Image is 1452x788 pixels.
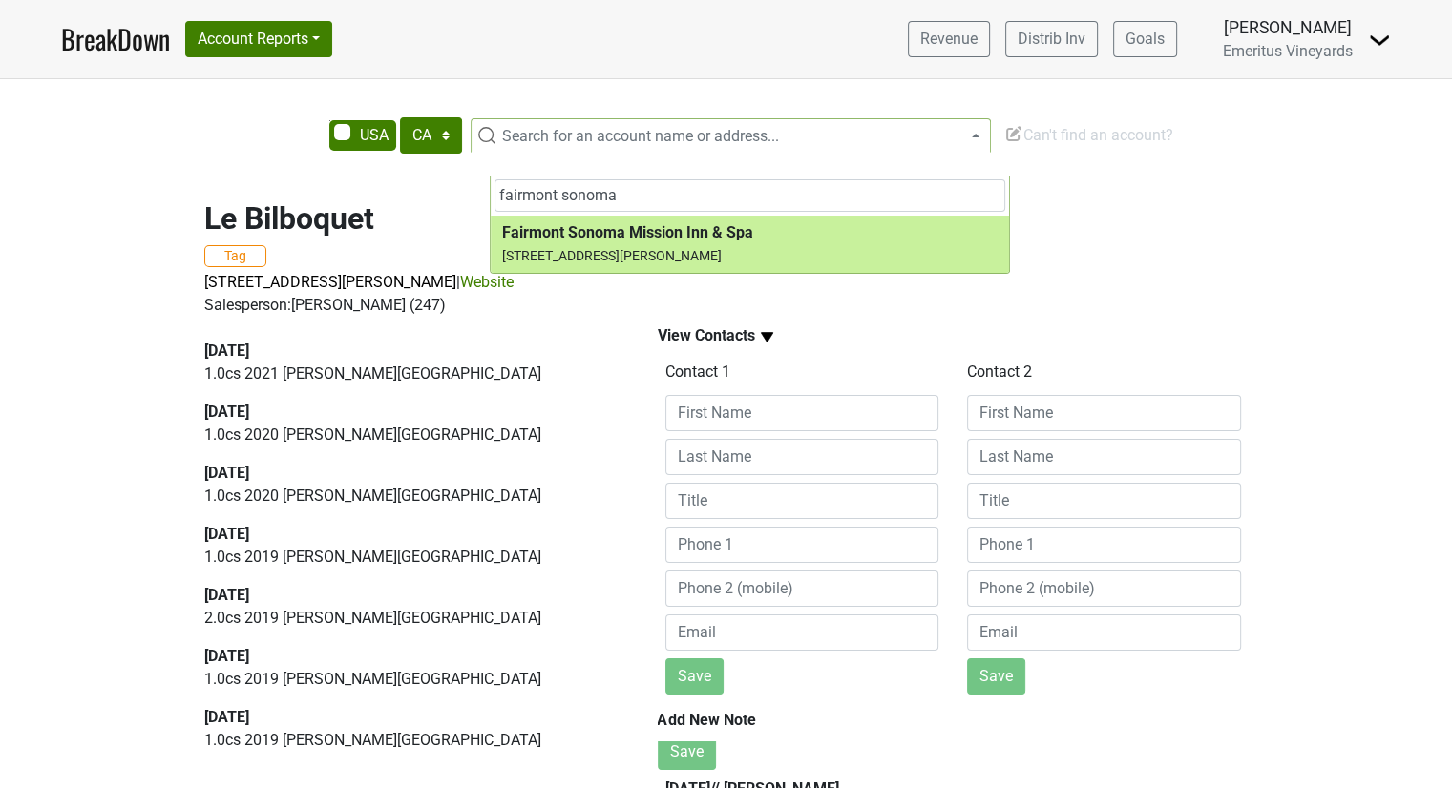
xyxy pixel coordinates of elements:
a: Revenue [908,21,990,57]
a: BreakDown [61,19,170,59]
span: Search for an account name or address... [502,127,779,145]
div: [DATE] [204,340,614,363]
div: [DATE] [204,523,614,546]
input: Email [665,614,939,651]
input: Phone 1 [665,527,939,563]
div: [PERSON_NAME] [1223,15,1353,40]
div: Salesperson: [PERSON_NAME] (247) [204,294,1249,317]
p: 1.0 cs 2019 [PERSON_NAME][GEOGRAPHIC_DATA] [204,729,614,752]
span: Emeritus Vineyards [1223,42,1353,60]
button: Tag [204,245,266,267]
input: Title [967,483,1241,519]
div: [DATE] [204,462,614,485]
label: Contact 2 [967,361,1032,384]
b: Fairmont Sonoma Mission Inn & Spa [502,223,753,241]
p: | [204,271,1249,294]
h2: Le Bilboquet [204,200,1249,237]
a: Distrib Inv [1005,21,1098,57]
input: Last Name [665,439,939,475]
small: [STREET_ADDRESS][PERSON_NAME] [502,248,722,263]
button: Save [665,658,724,695]
a: Goals [1113,21,1177,57]
span: Can't find an account? [1004,126,1173,144]
b: View Contacts [658,326,755,344]
div: [DATE] [204,584,614,607]
input: First Name [967,395,1241,431]
button: Account Reports [185,21,332,57]
p: 1.0 cs 2020 [PERSON_NAME][GEOGRAPHIC_DATA] [204,424,614,446]
input: First Name [665,395,939,431]
input: Last Name [967,439,1241,475]
img: Dropdown Menu [1368,29,1391,52]
img: arrow_down.svg [755,325,779,349]
a: Website [460,273,514,291]
input: Title [665,483,939,519]
input: Phone 1 [967,527,1241,563]
input: Phone 2 (mobile) [967,570,1241,607]
p: 1.0 cs 2019 [PERSON_NAME][GEOGRAPHIC_DATA] [204,668,614,691]
div: [DATE] [204,645,614,668]
p: 2.0 cs 2019 [PERSON_NAME][GEOGRAPHIC_DATA] [204,607,614,630]
button: Save [658,734,716,770]
label: Contact 1 [665,361,730,384]
a: [STREET_ADDRESS][PERSON_NAME] [204,273,456,291]
input: Phone 2 (mobile) [665,570,939,607]
img: Edit [1004,124,1023,143]
p: 1.0 cs 2019 [PERSON_NAME][GEOGRAPHIC_DATA] [204,546,614,569]
button: Save [967,658,1025,695]
div: [DATE] [204,401,614,424]
input: Email [967,614,1241,651]
b: Add New Note [658,711,756,729]
p: 1.0 cs 2021 [PERSON_NAME][GEOGRAPHIC_DATA] [204,363,614,385]
p: 1.0 cs 2020 [PERSON_NAME][GEOGRAPHIC_DATA] [204,485,614,508]
div: [DATE] [204,706,614,729]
